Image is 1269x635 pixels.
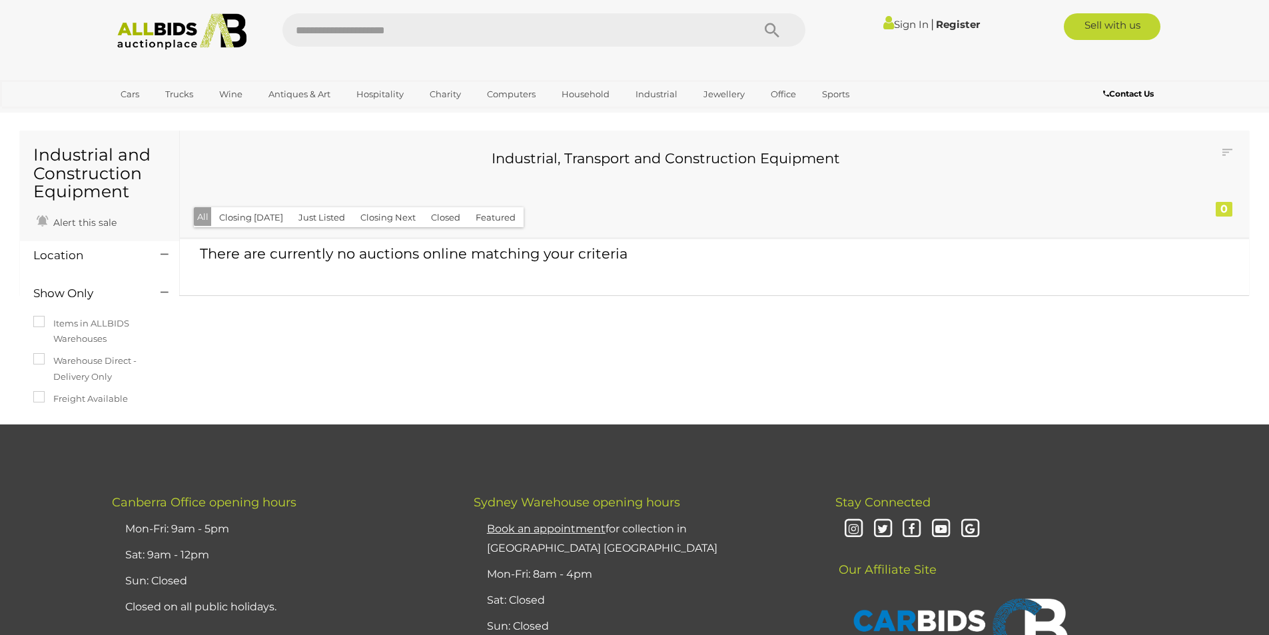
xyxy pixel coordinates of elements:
[33,146,166,201] h1: Industrial and Construction Equipment
[487,522,606,535] u: Book an appointment
[33,391,128,406] label: Freight Available
[122,568,440,594] li: Sun: Closed
[931,17,934,31] span: |
[352,207,424,228] button: Closing Next
[211,83,251,105] a: Wine
[1216,202,1232,217] div: 0
[260,83,339,105] a: Antiques & Art
[157,83,202,105] a: Trucks
[900,518,923,541] i: Facebook
[739,13,805,47] button: Search
[33,211,120,231] a: Alert this sale
[842,518,865,541] i: Instagram
[929,518,953,541] i: Youtube
[553,83,618,105] a: Household
[468,207,524,228] button: Featured
[33,316,166,347] label: Items in ALLBIDS Warehouses
[627,83,686,105] a: Industrial
[421,83,470,105] a: Charity
[695,83,753,105] a: Jewellery
[50,217,117,229] span: Alert this sale
[122,542,440,568] li: Sat: 9am - 12pm
[484,562,802,588] li: Mon-Fri: 8am - 4pm
[871,518,895,541] i: Twitter
[33,353,166,384] label: Warehouse Direct - Delivery Only
[813,83,858,105] a: Sports
[211,207,291,228] button: Closing [DATE]
[478,83,544,105] a: Computers
[959,518,982,541] i: Google
[110,13,254,50] img: Allbids.com.au
[936,18,980,31] a: Register
[290,207,353,228] button: Just Listed
[122,516,440,542] li: Mon-Fri: 9am - 5pm
[112,105,224,127] a: [GEOGRAPHIC_DATA]
[423,207,468,228] button: Closed
[762,83,805,105] a: Office
[348,83,412,105] a: Hospitality
[1064,13,1160,40] a: Sell with us
[1103,89,1154,99] b: Contact Us
[33,249,141,262] h4: Location
[835,542,937,577] span: Our Affiliate Site
[200,245,628,262] span: There are currently no auctions online matching your criteria
[33,287,141,300] h4: Show Only
[194,207,212,227] button: All
[112,83,148,105] a: Cars
[122,594,440,620] li: Closed on all public holidays.
[203,151,1128,166] h3: Industrial, Transport and Construction Equipment
[112,495,296,510] span: Canberra Office opening hours
[474,495,680,510] span: Sydney Warehouse opening hours
[1103,87,1157,101] a: Contact Us
[835,495,931,510] span: Stay Connected
[484,588,802,614] li: Sat: Closed
[883,18,929,31] a: Sign In
[487,522,717,554] a: Book an appointmentfor collection in [GEOGRAPHIC_DATA] [GEOGRAPHIC_DATA]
